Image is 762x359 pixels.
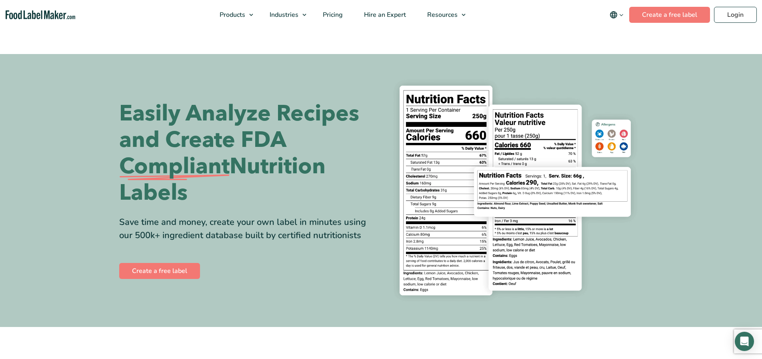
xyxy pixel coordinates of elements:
span: Hire an Expert [362,10,407,19]
a: Create a free label [629,7,710,23]
span: Compliant [119,153,230,180]
span: Products [217,10,246,19]
span: Industries [267,10,299,19]
h1: Easily Analyze Recipes and Create FDA Nutrition Labels [119,100,375,206]
span: Resources [425,10,458,19]
span: Pricing [320,10,344,19]
div: Open Intercom Messenger [735,332,754,351]
a: Login [714,7,757,23]
a: Create a free label [119,263,200,279]
div: Save time and money, create your own label in minutes using our 500k+ ingredient database built b... [119,216,375,242]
